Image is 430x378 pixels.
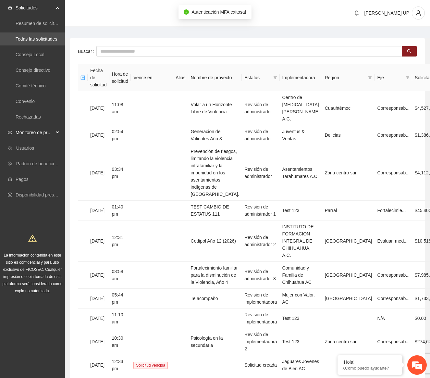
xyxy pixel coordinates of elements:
th: Nombre de proyecto [188,64,242,91]
td: [DATE] [88,125,109,145]
span: filter [272,73,278,82]
span: Región [325,74,366,81]
td: Asentamientos Tarahumares A.C. [280,145,322,201]
span: inbox [8,6,12,10]
td: 03:34 pm [109,145,131,201]
td: TEST CAMBIO DE ESTATUS 111 [188,201,242,220]
td: INSTITUTO DE FORMACION INTEGRAL DE CHIHUAHUA, A.C. [280,220,322,262]
span: Corresponsab... [377,339,410,344]
span: filter [367,73,373,82]
td: [DATE] [88,145,109,201]
a: Resumen de solicitudes por aprobar [16,21,89,26]
td: Centro de [MEDICAL_DATA] [PERSON_NAME] A.C. [280,91,322,125]
td: [GEOGRAPHIC_DATA] [322,289,375,309]
span: eye [8,130,12,135]
label: Buscar [78,46,96,57]
div: ¡Hola! [342,359,398,365]
span: search [407,49,412,54]
td: Mujer con Valor, AC [280,289,322,309]
td: 01:40 pm [109,201,131,220]
td: Revisión de administrador 1 [242,201,279,220]
td: Revisión de administrador [242,145,279,201]
span: Eje [377,74,403,81]
a: Pagos [16,177,29,182]
span: La información contenida en este sitio es confidencial y para uso exclusivo de FICOSEC. Cualquier... [3,253,63,293]
td: [GEOGRAPHIC_DATA] [322,220,375,262]
td: Test 123 [280,201,322,220]
td: Test 123 [280,309,322,328]
span: [PERSON_NAME] UP [364,10,409,16]
td: 10:30 am [109,328,131,355]
td: Prevención de riesgos, limitando la violencia intrafamiliar y la impunidad en los asentamientos i... [188,145,242,201]
span: Corresponsab... [377,132,410,138]
th: Vence en: [131,64,173,91]
a: Todas las solicitudes [16,36,57,42]
td: Psicología en la secundaria [188,328,242,355]
td: [DATE] [88,328,109,355]
span: Corresponsab... [377,272,410,278]
th: Alias [173,64,188,91]
td: Zona centro sur [322,145,375,201]
td: 05:44 pm [109,289,131,309]
td: Test 123 [280,328,322,355]
span: Solicitudes [16,1,54,14]
span: minus-square [80,75,85,80]
td: Cuauhtémoc [322,91,375,125]
button: bell [351,8,362,18]
span: filter [273,76,277,80]
td: N/A [375,309,412,328]
td: Juventus & Veritas [280,125,322,145]
td: [DATE] [88,262,109,289]
td: Revisión de administrador [242,125,279,145]
a: Convenio [16,99,35,104]
a: Usuarios [16,145,34,151]
td: Cedipol Año 12 (2026) [188,220,242,262]
div: Chatee con nosotros ahora [34,33,109,42]
td: Fortalecimiento familiar para la disminución de la Violencia, Año 4 [188,262,242,289]
td: 08:58 am [109,262,131,289]
td: Delicias [322,125,375,145]
td: [DATE] [88,355,109,375]
td: [DATE] [88,309,109,328]
button: search [402,46,417,57]
td: Parral [322,201,375,220]
span: Evaluar, med... [377,238,407,244]
span: Monitoreo de proyectos [16,126,54,139]
p: ¿Cómo puedo ayudarte? [342,366,398,371]
td: Revisión de implementadora 2 [242,328,279,355]
span: Fortalecimie... [377,208,406,213]
td: Revisión de administrador 2 [242,220,279,262]
a: Rechazadas [16,114,41,120]
td: [GEOGRAPHIC_DATA] [322,262,375,289]
th: Implementadora [280,64,322,91]
span: filter [406,76,410,80]
span: Corresponsab... [377,296,410,301]
td: Revisión de administrador 3 [242,262,279,289]
td: 12:33 pm [109,355,131,375]
a: Consejo directivo [16,68,50,73]
span: Estatus [244,74,270,81]
span: Estamos en línea. [38,87,90,152]
td: Revisión de administrador [242,91,279,125]
div: Minimizar ventana de chat en vivo [106,3,122,19]
span: user [412,10,424,16]
td: [DATE] [88,201,109,220]
a: Padrón de beneficiarios [16,161,64,166]
a: Consejo Local [16,52,44,57]
td: [DATE] [88,289,109,309]
td: Revisión de implementadora [242,289,279,309]
span: warning [28,234,37,243]
td: Generacion de Valientes Año 3 [188,125,242,145]
th: Hora de solicitud [109,64,131,91]
button: user [412,6,425,19]
span: Solicitud vencida [133,362,168,369]
td: Volar a un Horizonte Libre de Violencia [188,91,242,125]
textarea: Escriba su mensaje y pulse “Intro” [3,177,124,200]
td: 11:10 am [109,309,131,328]
span: Corresponsab... [377,170,410,175]
td: Te acompaño [188,289,242,309]
span: check-circle [184,9,189,15]
td: [DATE] [88,220,109,262]
a: Comité técnico [16,83,46,88]
td: 11:08 am [109,91,131,125]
